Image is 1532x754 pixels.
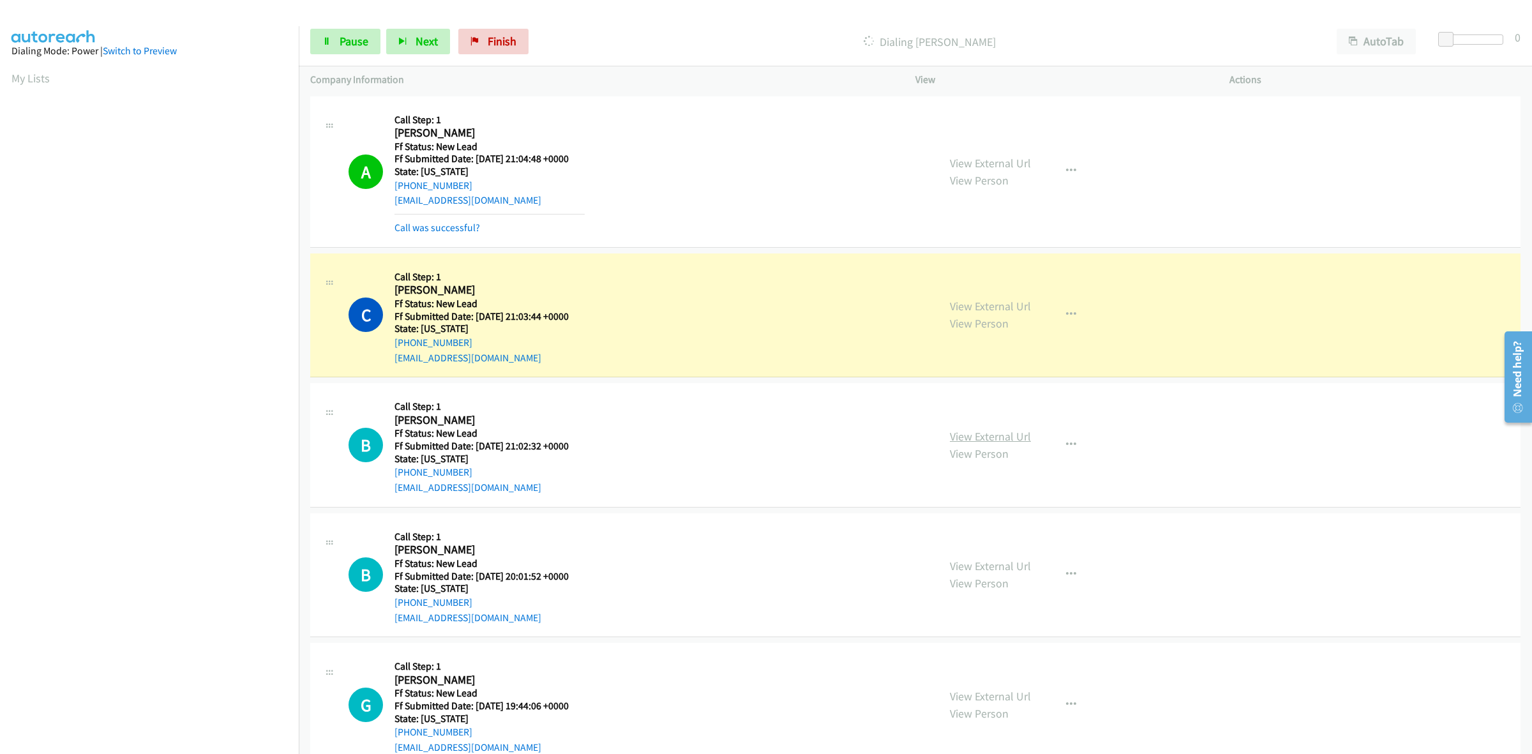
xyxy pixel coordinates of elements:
[394,165,585,178] h5: State: [US_STATE]
[349,298,383,332] h1: C
[950,446,1009,461] a: View Person
[950,316,1009,331] a: View Person
[394,352,541,364] a: [EMAIL_ADDRESS][DOMAIN_NAME]
[394,400,585,413] h5: Call Step: 1
[11,43,287,59] div: Dialing Mode: Power |
[546,33,1314,50] p: Dialing [PERSON_NAME]
[394,440,585,453] h5: Ff Submitted Date: [DATE] 21:02:32 +0000
[349,688,383,722] div: The call is yet to be attempted
[394,713,585,725] h5: State: [US_STATE]
[394,126,585,140] h2: [PERSON_NAME]
[394,570,585,583] h5: Ff Submitted Date: [DATE] 20:01:52 +0000
[394,322,585,335] h5: State: [US_STATE]
[386,29,450,54] button: Next
[950,429,1031,444] a: View External Url
[394,741,541,753] a: [EMAIL_ADDRESS][DOMAIN_NAME]
[394,114,585,126] h5: Call Step: 1
[394,612,541,624] a: [EMAIL_ADDRESS][DOMAIN_NAME]
[103,45,177,57] a: Switch to Preview
[394,660,585,673] h5: Call Step: 1
[394,673,585,688] h2: [PERSON_NAME]
[394,179,472,192] a: [PHONE_NUMBER]
[394,453,585,465] h5: State: [US_STATE]
[394,596,472,608] a: [PHONE_NUMBER]
[394,336,472,349] a: [PHONE_NUMBER]
[349,688,383,722] h1: G
[310,29,380,54] a: Pause
[349,557,383,592] div: The call is yet to be attempted
[394,194,541,206] a: [EMAIL_ADDRESS][DOMAIN_NAME]
[394,298,585,310] h5: Ff Status: New Lead
[394,310,585,323] h5: Ff Submitted Date: [DATE] 21:03:44 +0000
[950,559,1031,573] a: View External Url
[394,271,585,283] h5: Call Step: 1
[915,72,1206,87] p: View
[458,29,529,54] a: Finish
[1229,72,1521,87] p: Actions
[394,481,541,494] a: [EMAIL_ADDRESS][DOMAIN_NAME]
[349,557,383,592] h1: B
[1445,34,1503,45] div: Delay between calls (in seconds)
[950,576,1009,591] a: View Person
[394,726,472,738] a: [PHONE_NUMBER]
[394,427,585,440] h5: Ff Status: New Lead
[1495,326,1532,428] iframe: Resource Center
[950,689,1031,704] a: View External Url
[394,466,472,478] a: [PHONE_NUMBER]
[310,72,892,87] p: Company Information
[394,222,480,234] a: Call was successful?
[950,173,1009,188] a: View Person
[1515,29,1521,46] div: 0
[394,153,585,165] h5: Ff Submitted Date: [DATE] 21:04:48 +0000
[1337,29,1416,54] button: AutoTab
[394,140,585,153] h5: Ff Status: New Lead
[488,34,516,49] span: Finish
[11,98,299,705] iframe: Dialpad
[950,156,1031,170] a: View External Url
[349,428,383,462] h1: B
[394,687,585,700] h5: Ff Status: New Lead
[394,582,585,595] h5: State: [US_STATE]
[394,557,585,570] h5: Ff Status: New Lead
[416,34,438,49] span: Next
[394,531,585,543] h5: Call Step: 1
[394,283,585,298] h2: [PERSON_NAME]
[950,706,1009,721] a: View Person
[349,155,383,189] h1: A
[394,700,585,713] h5: Ff Submitted Date: [DATE] 19:44:06 +0000
[340,34,368,49] span: Pause
[11,71,50,86] a: My Lists
[394,543,585,557] h2: [PERSON_NAME]
[394,413,585,428] h2: [PERSON_NAME]
[950,299,1031,313] a: View External Url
